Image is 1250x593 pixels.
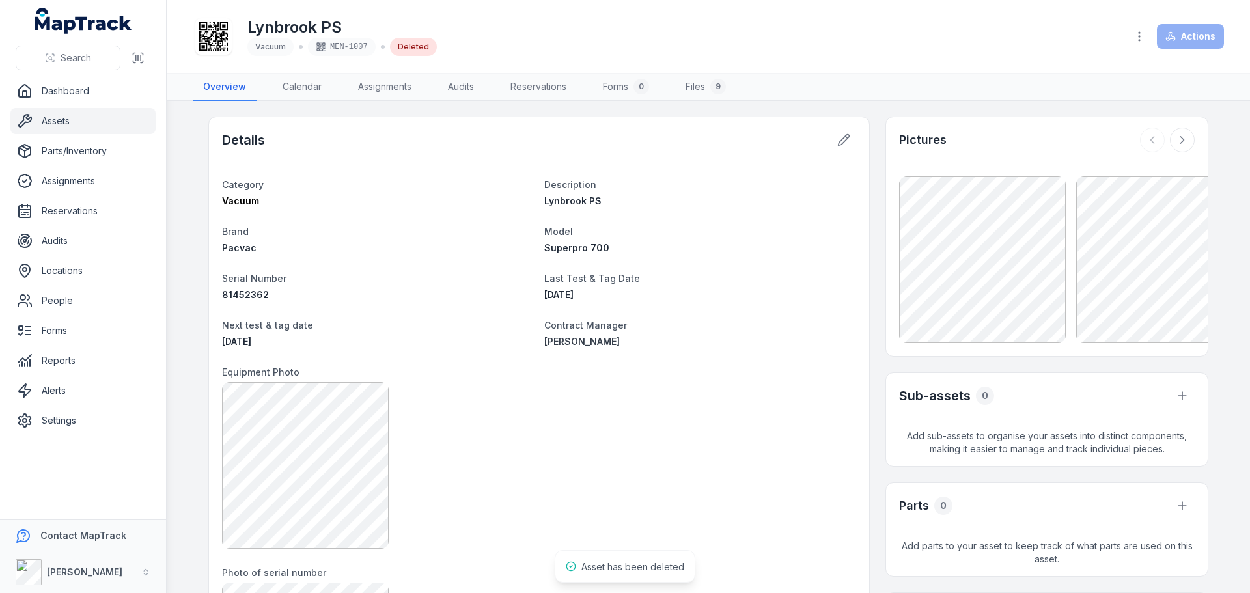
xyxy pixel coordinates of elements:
strong: [PERSON_NAME] [47,566,122,577]
a: People [10,288,156,314]
a: Forms [10,318,156,344]
a: MapTrack [35,8,132,34]
div: 0 [934,497,952,515]
a: Settings [10,407,156,434]
a: Locations [10,258,156,284]
span: Search [61,51,91,64]
span: Model [544,226,573,237]
span: Photo of serial number [222,567,326,578]
a: Reservations [500,74,577,101]
a: Files9 [675,74,736,101]
h2: Details [222,131,265,149]
a: Overview [193,74,257,101]
a: Audits [10,228,156,254]
div: 0 [976,387,994,405]
div: MEN-1007 [308,38,376,56]
a: Assignments [10,168,156,194]
span: Asset has been deleted [581,561,684,572]
a: Calendar [272,74,332,101]
span: Next test & tag date [222,320,313,331]
h3: Pictures [899,131,947,149]
span: Category [222,179,264,190]
a: Assets [10,108,156,134]
div: 9 [710,79,726,94]
h2: Sub-assets [899,387,971,405]
span: Superpro 700 [544,242,609,253]
div: 0 [633,79,649,94]
span: Add sub-assets to organise your assets into distinct components, making it easier to manage and t... [886,419,1208,466]
a: Alerts [10,378,156,404]
time: 8/14/2025, 12:00:00 AM [544,289,574,300]
span: Serial Number [222,273,286,284]
a: Forms0 [592,74,660,101]
span: Brand [222,226,249,237]
a: Parts/Inventory [10,138,156,164]
span: Vacuum [222,195,259,206]
div: Deleted [390,38,437,56]
span: Pacvac [222,242,257,253]
h1: Lynbrook PS [247,17,437,38]
span: [DATE] [222,336,251,347]
a: Audits [437,74,484,101]
span: [DATE] [544,289,574,300]
strong: Contact MapTrack [40,530,126,541]
button: Search [16,46,120,70]
span: Description [544,179,596,190]
span: Contract Manager [544,320,627,331]
span: 81452362 [222,289,269,300]
a: Dashboard [10,78,156,104]
h3: Parts [899,497,929,515]
span: Lynbrook PS [544,195,602,206]
a: Reports [10,348,156,374]
span: Vacuum [255,42,286,51]
time: 2/14/2026, 12:00:00 AM [222,336,251,347]
a: Reservations [10,198,156,224]
span: Add parts to your asset to keep track of what parts are used on this asset. [886,529,1208,576]
a: [PERSON_NAME] [544,335,856,348]
a: Assignments [348,74,422,101]
span: Equipment Photo [222,366,299,378]
span: Last Test & Tag Date [544,273,640,284]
